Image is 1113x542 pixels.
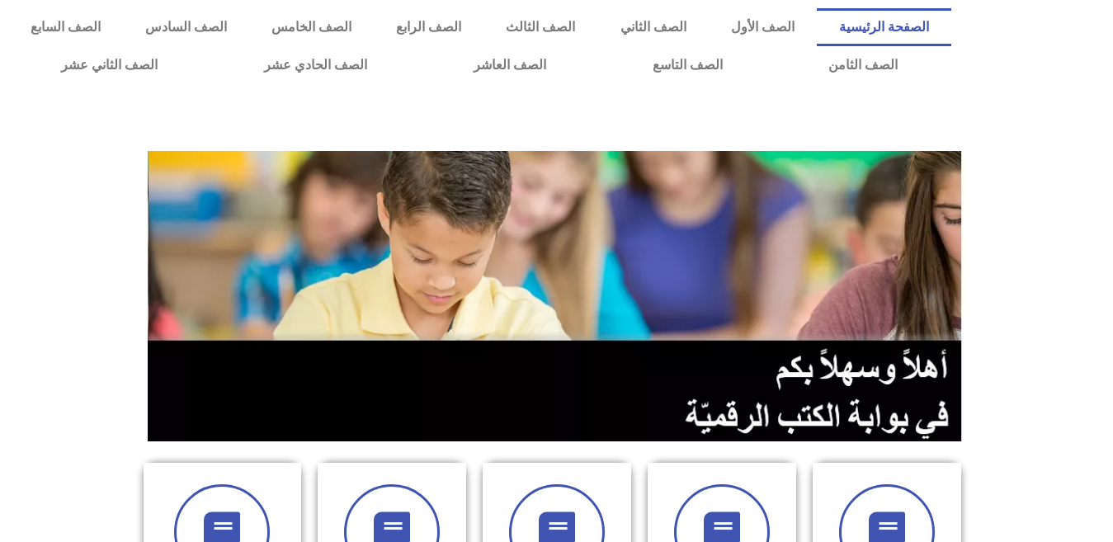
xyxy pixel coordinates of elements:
[483,8,597,46] a: الصف الثالث
[374,8,483,46] a: الصف الرابع
[8,8,123,46] a: الصف السابع
[421,46,600,84] a: الصف العاشر
[776,46,951,84] a: الصف الثامن
[8,46,211,84] a: الصف الثاني عشر
[599,46,776,84] a: الصف التاسع
[123,8,249,46] a: الصف السادس
[249,8,374,46] a: الصف الخامس
[598,8,709,46] a: الصف الثاني
[817,8,951,46] a: الصفحة الرئيسية
[211,46,421,84] a: الصف الحادي عشر
[709,8,817,46] a: الصف الأول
